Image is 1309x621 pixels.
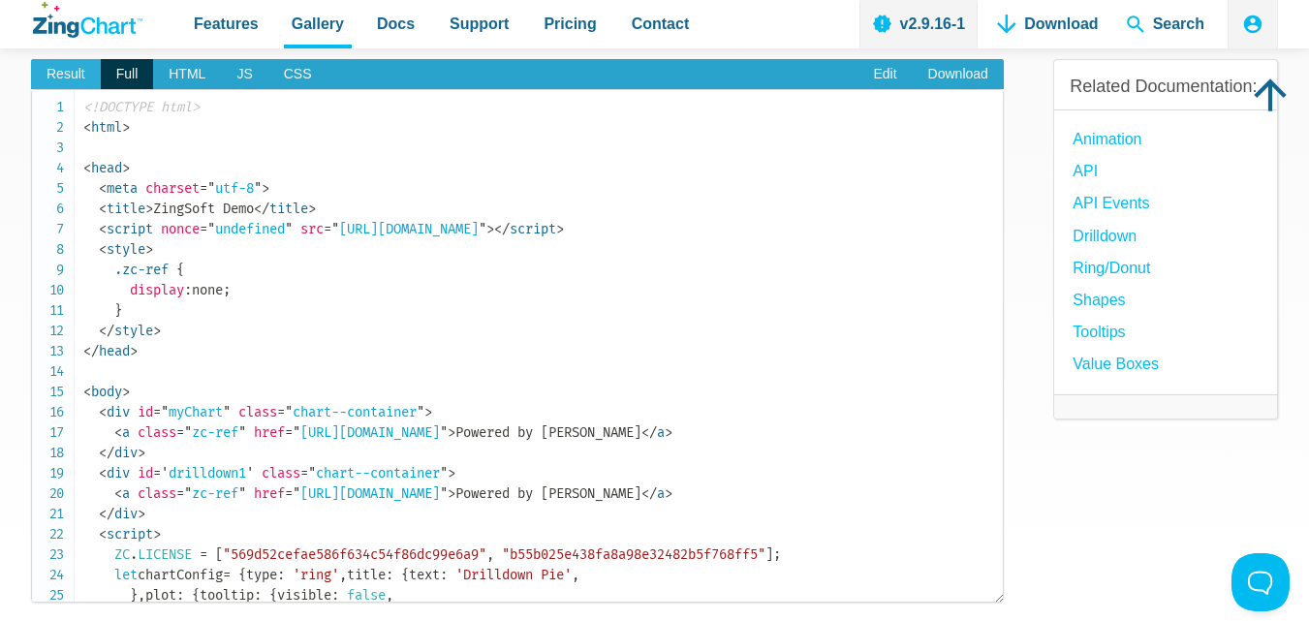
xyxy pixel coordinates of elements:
[238,567,246,583] span: {
[308,465,316,481] span: "
[300,465,448,481] span: chart--container
[641,424,657,441] span: </
[494,221,556,237] span: script
[254,180,262,197] span: "
[114,424,122,441] span: <
[153,404,161,420] span: =
[130,546,138,563] span: .
[339,567,347,583] span: ,
[99,404,107,420] span: <
[448,424,455,441] span: >
[194,11,259,37] span: Features
[145,180,200,197] span: charset
[83,343,130,359] span: head
[1073,190,1149,216] a: API Events
[176,485,184,502] span: =
[502,546,765,563] span: "b55b025e438fa8a98e32482b5f768ff5"
[161,221,200,237] span: nonce
[1073,351,1159,377] a: Value Boxes
[1070,76,1262,98] h3: Related Documentation:
[83,119,91,136] span: <
[665,424,672,441] span: >
[31,59,101,90] span: Result
[300,465,308,481] span: =
[238,404,277,420] span: class
[440,567,448,583] span: :
[238,485,246,502] span: "
[285,485,293,502] span: =
[238,424,246,441] span: "
[440,485,448,502] span: "
[277,404,424,420] span: chart--container
[200,180,262,197] span: utf-8
[83,384,122,400] span: body
[773,546,781,563] span: ;
[114,546,130,563] span: ZC
[99,201,107,217] span: <
[448,485,455,502] span: >
[176,485,246,502] span: zc-ref
[641,485,665,502] span: a
[285,221,293,237] span: "
[765,546,773,563] span: ]
[83,384,91,400] span: <
[130,587,138,604] span: }
[293,485,300,502] span: "
[486,221,494,237] span: >
[83,99,200,115] span: <!DOCTYPE html>
[83,343,99,359] span: </
[83,160,122,176] span: head
[99,221,153,237] span: script
[184,424,192,441] span: "
[153,59,221,90] span: HTML
[479,221,486,237] span: "
[223,567,231,583] span: =
[114,424,130,441] span: a
[293,567,339,583] span: 'ring'
[424,404,432,420] span: >
[207,221,215,237] span: "
[99,465,107,481] span: <
[161,404,169,420] span: "
[223,546,486,563] span: "569d52cefae586f634c54f86dc99e6a9"
[99,404,130,420] span: div
[1073,223,1137,249] a: Drilldown
[347,587,386,604] span: false
[114,567,138,583] span: let
[138,465,153,481] span: id
[99,241,145,258] span: style
[99,506,114,522] span: </
[324,221,331,237] span: =
[200,221,207,237] span: =
[440,465,448,481] span: "
[246,465,254,481] span: '
[101,59,154,90] span: Full
[153,465,254,481] span: drilldown1
[262,180,269,197] span: >
[122,384,130,400] span: >
[99,180,107,197] span: <
[138,587,145,604] span: ,
[665,485,672,502] span: >
[153,323,161,339] span: >
[138,506,145,522] span: >
[184,282,192,298] span: :
[114,485,122,502] span: <
[161,465,169,481] span: '
[277,567,285,583] span: :
[269,587,277,604] span: {
[122,119,130,136] span: >
[285,424,448,441] span: [URL][DOMAIN_NAME]
[130,282,184,298] span: display
[207,180,215,197] span: "
[83,160,91,176] span: <
[200,180,207,197] span: =
[913,59,1004,90] a: Download
[308,201,316,217] span: >
[857,59,912,90] a: Edit
[99,465,130,481] span: div
[450,11,509,37] span: Support
[138,445,145,461] span: >
[632,11,690,37] span: Contact
[331,587,339,604] span: :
